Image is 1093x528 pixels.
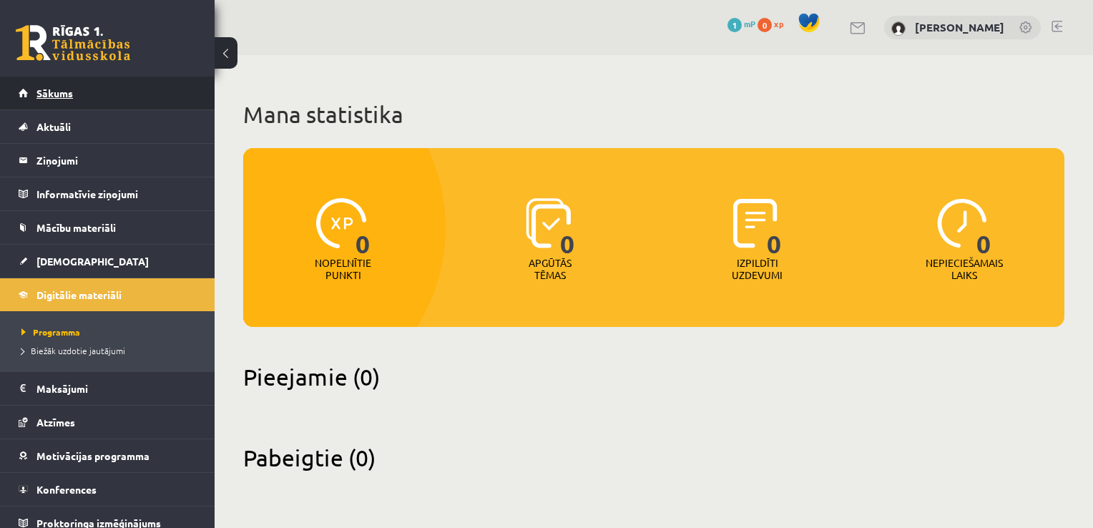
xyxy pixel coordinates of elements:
span: Sākums [36,87,73,99]
legend: Ziņojumi [36,144,197,177]
h1: Mana statistika [243,100,1064,129]
a: Informatīvie ziņojumi [19,177,197,210]
span: Konferences [36,483,97,496]
span: 0 [560,198,575,257]
a: Sākums [19,77,197,109]
legend: Maksājumi [36,372,197,405]
a: Mācību materiāli [19,211,197,244]
span: Motivācijas programma [36,449,150,462]
img: icon-clock-7be60019b62300814b6bd22b8e044499b485619524d84068768e800edab66f18.svg [937,198,987,248]
span: Mācību materiāli [36,221,116,234]
span: Atzīmes [36,416,75,429]
a: Ziņojumi [19,144,197,177]
a: Digitālie materiāli [19,278,197,311]
img: icon-learned-topics-4a711ccc23c960034f471b6e78daf4a3bad4a20eaf4de84257b87e66633f6470.svg [526,198,571,248]
span: Programma [21,326,80,338]
p: Nepieciešamais laiks [926,257,1003,281]
a: Motivācijas programma [19,439,197,472]
legend: Informatīvie ziņojumi [36,177,197,210]
span: Digitālie materiāli [36,288,122,301]
span: 1 [727,18,742,32]
a: [PERSON_NAME] [915,20,1004,34]
span: 0 [767,198,782,257]
a: Aktuāli [19,110,197,143]
a: Konferences [19,473,197,506]
a: Rīgas 1. Tālmācības vidusskola [16,25,130,61]
img: icon-completed-tasks-ad58ae20a441b2904462921112bc710f1caf180af7a3daa7317a5a94f2d26646.svg [733,198,778,248]
a: Maksājumi [19,372,197,405]
h2: Pabeigtie (0) [243,444,1064,471]
span: 0 [976,198,991,257]
span: 0 [356,198,371,257]
h2: Pieejamie (0) [243,363,1064,391]
span: xp [774,18,783,29]
a: Atzīmes [19,406,197,439]
p: Nopelnītie punkti [315,257,371,281]
span: [DEMOGRAPHIC_DATA] [36,255,149,268]
p: Apgūtās tēmas [522,257,578,281]
img: Arīna Badretdinova [891,21,906,36]
span: 0 [758,18,772,32]
p: Izpildīti uzdevumi [730,257,785,281]
a: [DEMOGRAPHIC_DATA] [19,245,197,278]
img: icon-xp-0682a9bc20223a9ccc6f5883a126b849a74cddfe5390d2b41b4391c66f2066e7.svg [316,198,366,248]
a: 0 xp [758,18,790,29]
span: Aktuāli [36,120,71,133]
span: Biežāk uzdotie jautājumi [21,345,125,356]
a: Biežāk uzdotie jautājumi [21,344,200,357]
a: Programma [21,326,200,338]
a: 1 mP [727,18,755,29]
span: mP [744,18,755,29]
